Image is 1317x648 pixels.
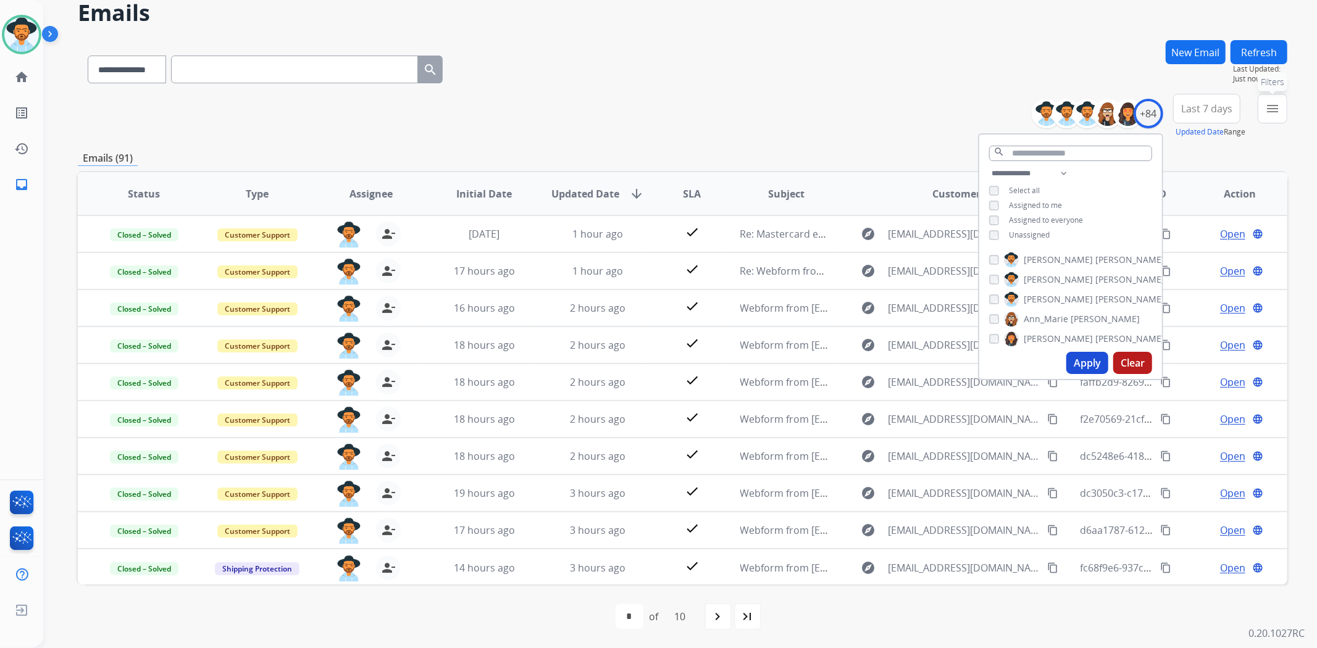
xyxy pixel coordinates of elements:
[888,486,1040,501] span: [EMAIL_ADDRESS][DOMAIN_NAME]
[1024,313,1068,325] span: Ann_Marie
[993,146,1005,157] mat-icon: search
[337,259,361,285] img: agent-avatar
[381,264,396,278] mat-icon: person_remove
[78,151,138,166] p: Emails (91)
[110,228,178,241] span: Closed – Solved
[629,186,644,201] mat-icon: arrow_downward
[78,1,1287,25] h2: Emails
[1160,488,1171,499] mat-icon: content_copy
[932,186,980,201] span: Customer
[1160,265,1171,276] mat-icon: content_copy
[456,186,512,201] span: Initial Date
[217,302,298,315] span: Customer Support
[349,186,393,201] span: Assignee
[1252,228,1263,239] mat-icon: language
[1160,413,1171,425] mat-icon: content_copy
[1095,293,1164,305] span: [PERSON_NAME]
[14,106,29,120] mat-icon: list_alt
[110,451,178,463] span: Closed – Solved
[1009,200,1062,210] span: Assigned to me
[1258,94,1287,123] button: Filters
[217,488,298,501] span: Customer Support
[1252,339,1263,351] mat-icon: language
[861,301,876,315] mat-icon: explore
[685,410,700,425] mat-icon: check
[469,227,500,241] span: [DATE]
[14,70,29,85] mat-icon: home
[454,264,515,278] span: 17 hours ago
[215,562,299,575] span: Shipping Protection
[685,521,700,536] mat-icon: check
[1081,449,1265,463] span: dc5248e6-4187-4f31-b60f-df72b2427e87
[861,226,876,241] mat-icon: explore
[1095,333,1164,345] span: [PERSON_NAME]
[1252,562,1263,573] mat-icon: language
[685,262,700,276] mat-icon: check
[1047,488,1058,499] mat-icon: content_copy
[1095,273,1164,286] span: [PERSON_NAME]
[1047,376,1058,388] mat-icon: content_copy
[1160,376,1171,388] mat-icon: content_copy
[570,338,625,352] span: 2 hours ago
[685,336,700,351] mat-icon: check
[1047,451,1058,462] mat-icon: content_copy
[1024,333,1093,345] span: [PERSON_NAME]
[110,265,178,278] span: Closed – Solved
[110,302,178,315] span: Closed – Solved
[337,444,361,470] img: agent-avatar
[110,376,178,389] span: Closed – Solved
[1160,228,1171,239] mat-icon: content_copy
[381,523,396,538] mat-icon: person_remove
[1009,185,1040,196] span: Select all
[888,338,1040,352] span: [EMAIL_ADDRESS][DOMAIN_NAME]
[337,370,361,396] img: agent-avatar
[768,186,805,201] span: Subject
[685,299,700,314] mat-icon: check
[1047,413,1058,425] mat-icon: content_copy
[337,407,361,433] img: agent-avatar
[454,486,515,500] span: 19 hours ago
[1252,413,1263,425] mat-icon: language
[1176,127,1245,137] span: Range
[454,301,515,315] span: 16 hours ago
[454,561,515,575] span: 14 hours ago
[1095,254,1164,266] span: [PERSON_NAME]
[685,484,700,499] mat-icon: check
[381,560,396,575] mat-icon: person_remove
[1081,375,1263,389] span: faffb2d9-8269-4305-9d9f-9722a22a7a46
[217,451,298,463] span: Customer Support
[1220,412,1245,426] span: Open
[888,226,1040,241] span: [EMAIL_ADDRESS][DOMAIN_NAME]
[454,412,515,426] span: 18 hours ago
[740,609,755,624] mat-icon: last_page
[337,518,361,544] img: agent-avatar
[1176,127,1224,137] button: Updated Date
[740,561,1020,575] span: Webform from [EMAIL_ADDRESS][DOMAIN_NAME] on [DATE]
[1166,40,1226,64] button: New Email
[740,449,1020,463] span: Webform from [EMAIL_ADDRESS][DOMAIN_NAME] on [DATE]
[1252,488,1263,499] mat-icon: language
[217,228,298,241] span: Customer Support
[740,412,1020,426] span: Webform from [EMAIL_ADDRESS][DOMAIN_NAME] on [DATE]
[685,225,700,239] mat-icon: check
[1261,76,1284,88] span: Filters
[1233,64,1287,74] span: Last Updated:
[1160,339,1171,351] mat-icon: content_copy
[1252,265,1263,276] mat-icon: language
[740,264,1037,278] span: Re: Webform from [EMAIL_ADDRESS][DOMAIN_NAME] on [DATE]
[572,227,623,241] span: 1 hour ago
[423,62,438,77] mat-icon: search
[217,413,298,426] span: Customer Support
[1220,560,1245,575] span: Open
[1081,561,1260,575] span: fc68f9e6-937c-48dc-9836-f9078f703612
[1134,99,1163,128] div: +84
[570,523,625,537] span: 3 hours ago
[1081,412,1262,426] span: f2e70569-21cf-4efe-bdf0-8d9655594a56
[1181,106,1232,111] span: Last 7 days
[1160,302,1171,314] mat-icon: content_copy
[1174,172,1287,215] th: Action
[1220,301,1245,315] span: Open
[861,264,876,278] mat-icon: explore
[861,338,876,352] mat-icon: explore
[1248,626,1305,641] p: 0.20.1027RC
